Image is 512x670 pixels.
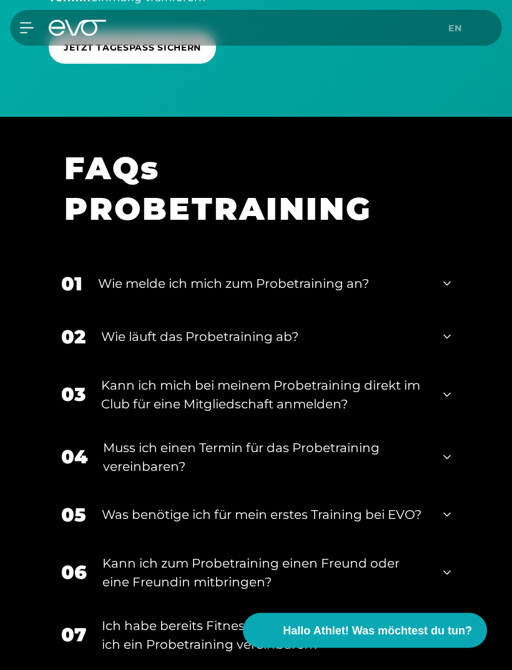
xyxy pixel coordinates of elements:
[283,623,472,639] span: Hallo Athlet! Was möchtest du tun?
[448,21,470,36] a: en
[61,270,82,298] div: 01
[61,323,86,352] div: 02
[102,506,428,525] div: Was benötige ich für mein erstes Training bei EVO?
[243,613,487,648] button: Hallo Athlet! Was möchtest du tun?
[61,501,86,530] div: 05
[61,621,86,649] div: 07
[61,381,86,409] div: 03
[103,439,428,476] div: Muss ich einen Termin für das Probetraining vereinbaren?
[448,22,462,34] span: en
[64,149,432,230] h1: FAQs PROBETRAINING
[61,559,87,587] div: 06
[102,617,428,654] div: Ich habe bereits Fitness Erfahrung, warum muss ich ein Probetraining vereinbaren?
[101,377,428,414] div: Kann ich mich bei meinem Probetraining direkt im Club für eine Mitgliedschaft anmelden?
[101,328,428,347] div: Wie läuft das Probetraining ab?
[98,275,428,293] div: Wie melde ich mich zum Probetraining an?
[102,554,428,592] div: Kann ich zum Probetraining einen Freund oder eine Freundin mitbringen?
[61,443,87,471] div: 04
